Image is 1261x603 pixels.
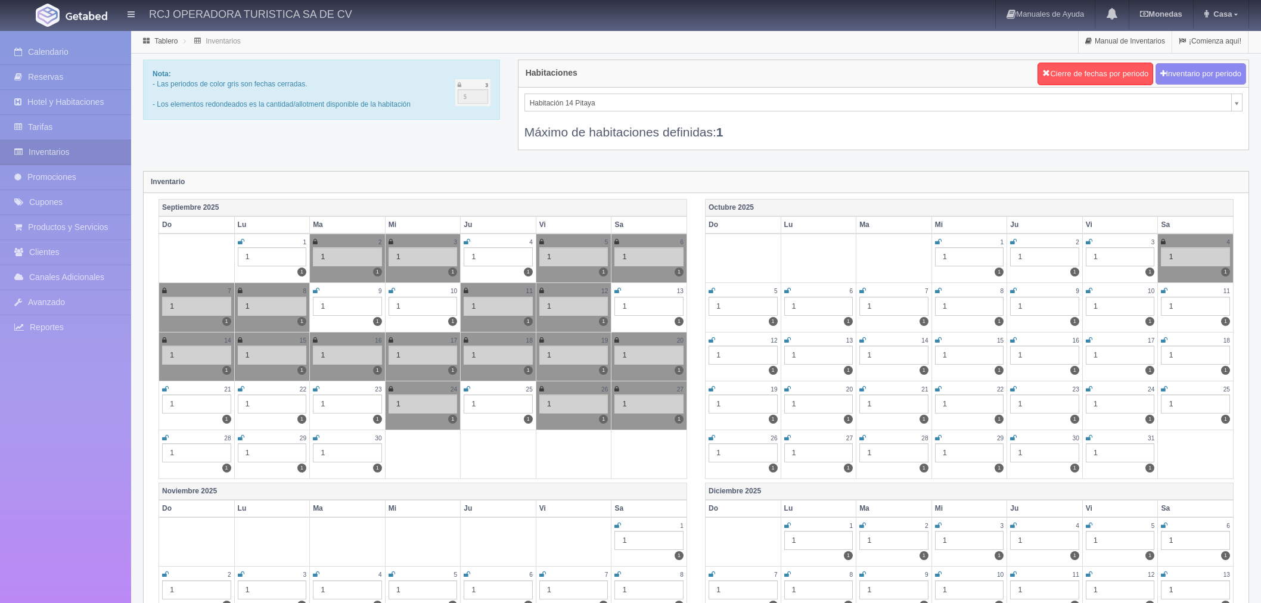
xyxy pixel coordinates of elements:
[680,571,684,578] small: 8
[524,317,533,326] label: 1
[1086,247,1155,266] div: 1
[601,386,608,393] small: 26
[675,317,684,326] label: 1
[536,500,611,517] th: Vi
[297,317,306,326] label: 1
[781,216,856,234] th: Lu
[162,394,231,414] div: 1
[1156,63,1246,85] button: Inventario por periodo
[774,571,778,578] small: 7
[921,435,928,442] small: 28
[784,443,853,462] div: 1
[529,571,533,578] small: 6
[920,415,928,424] label: 1
[154,37,178,45] a: Tablero
[1086,443,1155,462] div: 1
[536,216,611,234] th: Vi
[1161,346,1230,365] div: 1
[859,580,928,599] div: 1
[599,366,608,375] label: 1
[1070,366,1079,375] label: 1
[1082,500,1158,517] th: Vi
[149,6,352,21] h4: RCJ OPERADORA TURISTICA SA DE CV
[389,580,458,599] div: 1
[769,317,778,326] label: 1
[844,415,853,424] label: 1
[1223,386,1230,393] small: 25
[375,386,381,393] small: 23
[1007,216,1083,234] th: Ju
[675,415,684,424] label: 1
[313,297,382,316] div: 1
[1086,580,1155,599] div: 1
[709,443,778,462] div: 1
[451,386,457,393] small: 24
[846,435,853,442] small: 27
[1161,531,1230,550] div: 1
[935,394,1004,414] div: 1
[238,297,307,316] div: 1
[1070,464,1079,473] label: 1
[539,297,608,316] div: 1
[297,366,306,375] label: 1
[1158,216,1234,234] th: Sa
[1076,288,1079,294] small: 9
[1221,415,1230,424] label: 1
[1226,523,1230,529] small: 6
[464,580,533,599] div: 1
[716,125,723,139] b: 1
[389,297,458,316] div: 1
[529,239,533,245] small: 4
[313,443,382,462] div: 1
[375,435,381,442] small: 30
[614,297,684,316] div: 1
[524,415,533,424] label: 1
[709,580,778,599] div: 1
[310,216,386,234] th: Ma
[859,531,928,550] div: 1
[1158,500,1234,517] th: Sa
[935,580,1004,599] div: 1
[1161,247,1230,266] div: 1
[1001,288,1004,294] small: 8
[448,268,457,276] label: 1
[455,79,490,106] img: cutoff.png
[997,386,1004,393] small: 22
[524,94,1243,111] a: Habitación 14 Pitaya
[389,247,458,266] div: 1
[1145,464,1154,473] label: 1
[995,415,1004,424] label: 1
[373,317,382,326] label: 1
[448,317,457,326] label: 1
[611,500,687,517] th: Sa
[680,239,684,245] small: 6
[389,346,458,365] div: 1
[539,247,608,266] div: 1
[224,337,231,344] small: 14
[771,337,777,344] small: 12
[303,288,306,294] small: 8
[995,268,1004,276] label: 1
[614,531,684,550] div: 1
[784,580,853,599] div: 1
[1001,523,1004,529] small: 3
[1161,580,1230,599] div: 1
[1072,571,1079,578] small: 11
[1172,30,1248,53] a: ¡Comienza aquí!
[677,337,684,344] small: 20
[530,94,1226,112] span: Habitación 14 Pitaya
[238,443,307,462] div: 1
[675,268,684,276] label: 1
[297,415,306,424] label: 1
[611,216,687,234] th: Sa
[925,523,928,529] small: 2
[849,571,853,578] small: 8
[1148,435,1154,442] small: 31
[1151,239,1155,245] small: 3
[1076,239,1079,245] small: 2
[1223,571,1230,578] small: 13
[451,337,457,344] small: 17
[614,346,684,365] div: 1
[846,386,853,393] small: 20
[677,288,684,294] small: 13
